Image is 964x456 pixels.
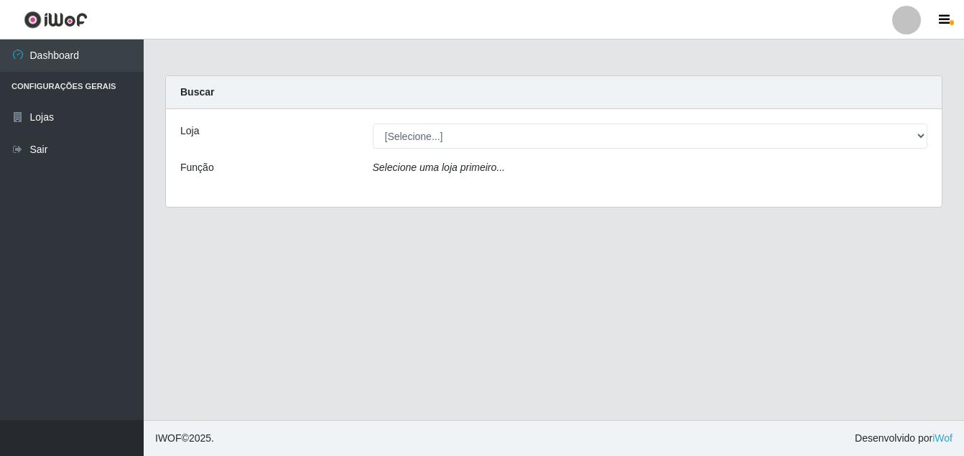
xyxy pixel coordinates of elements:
img: CoreUI Logo [24,11,88,29]
label: Loja [180,124,199,139]
span: IWOF [155,432,182,444]
strong: Buscar [180,86,214,98]
label: Função [180,160,214,175]
span: Desenvolvido por [855,431,953,446]
a: iWof [932,432,953,444]
span: © 2025 . [155,431,214,446]
i: Selecione uma loja primeiro... [373,162,505,173]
